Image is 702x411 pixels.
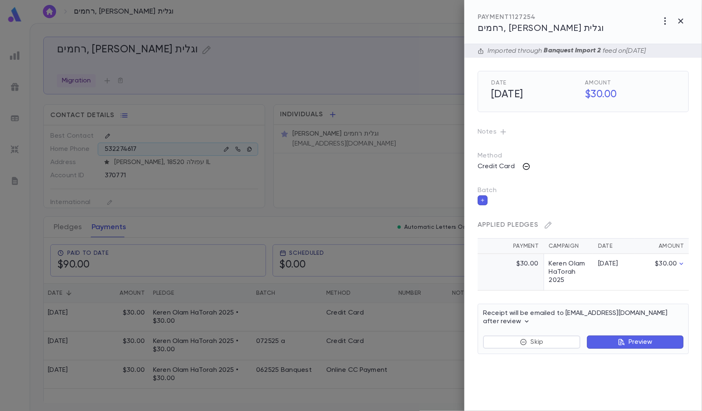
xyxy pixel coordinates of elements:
span: Amount [585,80,675,86]
button: Preview [587,336,683,349]
th: Amount [634,239,689,254]
p: Skip [530,338,543,346]
span: רחמים, [PERSON_NAME] וגלית [478,24,604,33]
p: Method [478,152,519,160]
th: Date [593,239,634,254]
div: [DATE] [598,260,629,268]
th: Payment [478,239,544,254]
span: Applied Pledges [478,222,538,228]
td: $30.00 [478,254,544,291]
p: Preview [629,338,653,346]
p: Credit Card [473,160,520,173]
p: Receipt will be emailed to [EMAIL_ADDRESS][DOMAIN_NAME] after review [483,309,683,326]
div: Imported through feed on [DATE] [484,47,645,55]
p: Batch [478,186,689,195]
button: Skip [483,336,580,349]
th: Campaign [544,239,593,254]
h5: [DATE] [486,86,582,103]
td: Keren Olam HaTorah 2025 [544,254,593,291]
td: $30.00 [634,254,689,291]
p: Notes [478,125,689,139]
div: PAYMENT 1127254 [478,13,604,21]
h5: $30.00 [580,86,675,103]
span: Date [491,80,582,86]
p: Banquest Import 2 [542,47,603,55]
